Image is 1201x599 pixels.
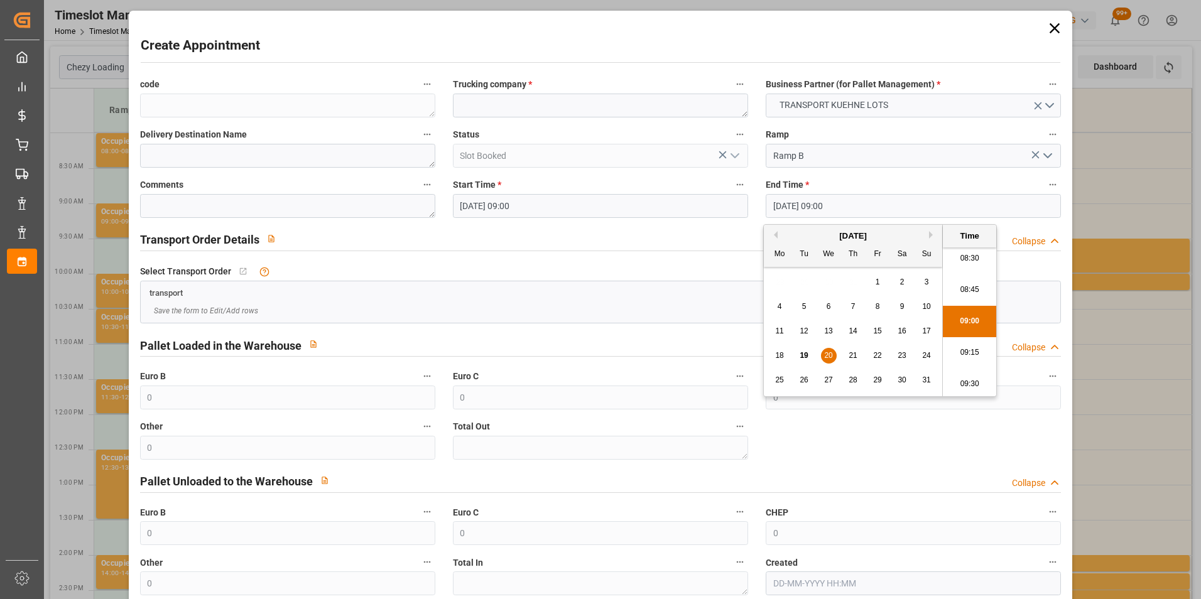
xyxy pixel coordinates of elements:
span: 10 [922,302,930,311]
button: View description [259,227,283,251]
span: 23 [898,351,906,360]
span: Start Time [453,178,501,192]
button: CHEP [1045,504,1061,520]
span: 5 [802,302,807,311]
span: Other [140,420,163,433]
div: Mo [772,247,788,262]
h2: Transport Order Details [140,231,259,248]
div: We [821,247,837,262]
div: Choose Tuesday, August 19th, 2025 [796,348,812,364]
span: Save the form to Edit/Add rows [154,305,258,316]
span: 9 [900,302,905,311]
div: Su [919,247,935,262]
span: 3 [925,278,929,286]
span: Euro B [140,370,166,383]
span: 15 [873,326,881,335]
button: Previous Month [770,231,778,239]
div: Choose Monday, August 25th, 2025 [772,372,788,388]
div: Choose Monday, August 4th, 2025 [772,299,788,315]
span: Status [453,128,479,141]
button: Comments [419,176,435,193]
div: Choose Friday, August 1st, 2025 [870,274,886,290]
span: Created [766,556,798,569]
button: Status [732,126,748,143]
span: 13 [824,326,832,335]
div: Choose Wednesday, August 27th, 2025 [821,372,837,388]
span: Euro B [140,506,166,519]
span: 11 [775,326,783,335]
div: Choose Sunday, August 17th, 2025 [919,323,935,339]
span: 16 [898,326,906,335]
div: Choose Wednesday, August 13th, 2025 [821,323,837,339]
span: 17 [922,326,930,335]
span: Business Partner (for Pallet Management) [766,78,940,91]
div: Choose Sunday, August 3rd, 2025 [919,274,935,290]
div: Choose Wednesday, August 6th, 2025 [821,299,837,315]
div: Choose Thursday, August 21st, 2025 [845,348,861,364]
button: Euro C [732,368,748,384]
span: 28 [849,375,857,384]
input: Type to search/select [766,144,1061,168]
button: Trucking company * [732,76,748,92]
span: 29 [873,375,881,384]
span: Select Transport Order [140,265,231,278]
a: transport [149,287,183,297]
button: open menu [1038,146,1057,166]
span: 31 [922,375,930,384]
button: Euro B [419,504,435,520]
button: Start Time * [732,176,748,193]
button: Created [1045,554,1061,570]
div: Choose Thursday, August 28th, 2025 [845,372,861,388]
div: Sa [894,247,910,262]
span: 25 [775,375,783,384]
div: Choose Friday, August 29th, 2025 [870,372,886,388]
span: TRANSPORT KUEHNE LOTS [773,99,894,112]
span: Delivery Destination Name [140,128,247,141]
span: Euro C [453,506,479,519]
li: 09:15 [943,337,996,369]
div: Choose Thursday, August 14th, 2025 [845,323,861,339]
button: Total Out [732,418,748,434]
div: Collapse [1012,341,1045,354]
span: 24 [922,351,930,360]
span: 4 [778,302,782,311]
span: 26 [800,375,808,384]
span: End Time [766,178,809,192]
div: Choose Saturday, August 2nd, 2025 [894,274,910,290]
button: Total In [732,554,748,570]
li: 08:30 [943,243,996,274]
div: Collapse [1012,235,1045,248]
span: 7 [851,302,856,311]
div: Choose Sunday, August 31st, 2025 [919,372,935,388]
div: Choose Friday, August 8th, 2025 [870,299,886,315]
span: Comments [140,178,183,192]
div: Choose Sunday, August 24th, 2025 [919,348,935,364]
h2: Pallet Loaded in the Warehouse [140,337,302,354]
button: Next Month [929,231,937,239]
li: 09:00 [943,306,996,337]
div: Tu [796,247,812,262]
div: Choose Sunday, August 10th, 2025 [919,299,935,315]
div: Choose Monday, August 18th, 2025 [772,348,788,364]
button: View description [313,468,337,492]
div: Choose Wednesday, August 20th, 2025 [821,348,837,364]
button: open menu [725,146,744,166]
button: CHEP [1045,368,1061,384]
span: 18 [775,351,783,360]
span: 2 [900,278,905,286]
button: open menu [766,94,1061,117]
span: 19 [800,351,808,360]
li: 08:45 [943,274,996,306]
span: 20 [824,351,832,360]
div: Time [946,230,993,242]
button: code [419,76,435,92]
input: DD-MM-YYYY HH:MM [453,194,748,218]
input: DD-MM-YYYY HH:MM [766,194,1061,218]
button: Other [419,418,435,434]
div: [DATE] [764,230,942,242]
span: 22 [873,351,881,360]
button: Business Partner (for Pallet Management) * [1045,76,1061,92]
div: Choose Tuesday, August 12th, 2025 [796,323,812,339]
span: CHEP [766,506,788,519]
span: 14 [849,326,857,335]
